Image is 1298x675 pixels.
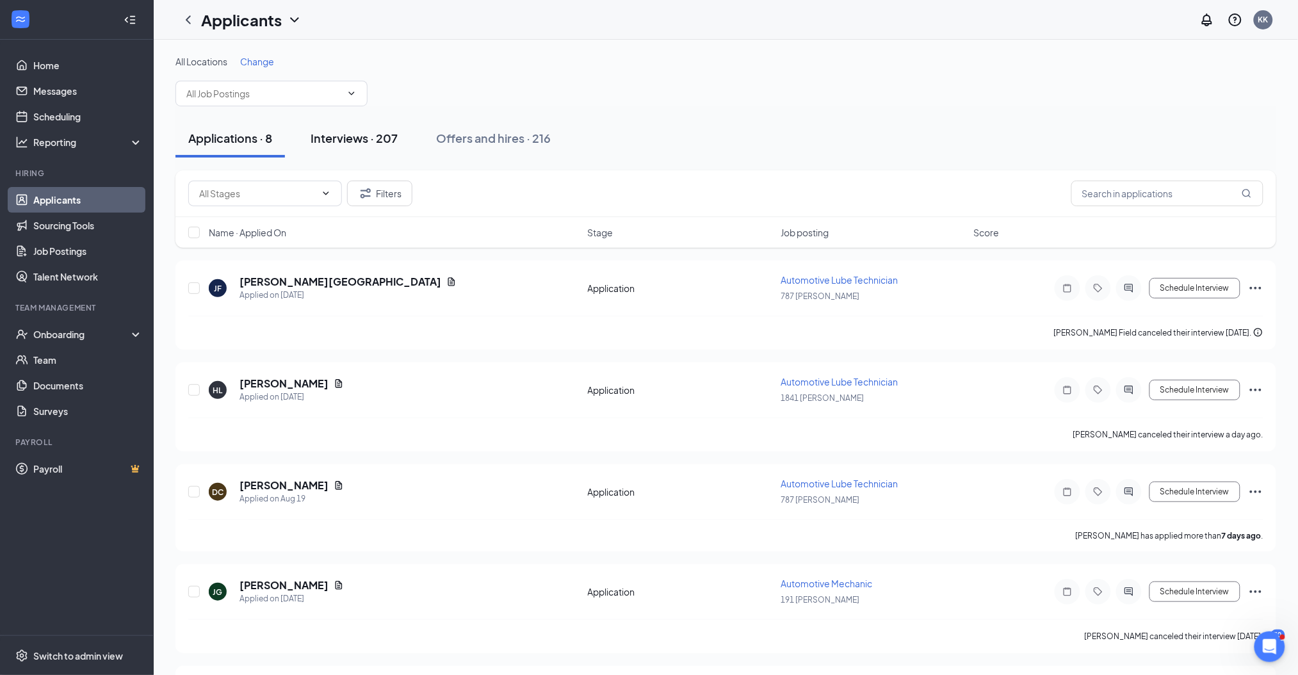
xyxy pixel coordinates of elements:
span: Automotive Lube Technician [781,274,898,286]
svg: WorkstreamLogo [14,13,27,26]
svg: Document [334,378,344,389]
a: PayrollCrown [33,456,143,482]
button: Filter Filters [347,181,412,206]
div: Applied on [DATE] [239,289,457,302]
a: Messages [33,78,143,104]
a: Talent Network [33,264,143,289]
svg: Filter [358,186,373,201]
svg: MagnifyingGlass [1242,188,1252,199]
span: 787 [PERSON_NAME] [781,495,859,505]
span: Automotive Lube Technician [781,376,898,387]
div: [PERSON_NAME] Field canceled their interview [DATE]. [1054,327,1263,339]
svg: Note [1060,385,1075,395]
div: Payroll [15,437,140,448]
a: Team [33,347,143,373]
svg: Document [334,580,344,590]
div: Onboarding [33,328,132,341]
span: 191 [PERSON_NAME] [781,595,859,605]
div: Switch to admin view [33,649,123,662]
div: Application [588,485,774,498]
button: Schedule Interview [1149,380,1240,400]
div: [PERSON_NAME] canceled their interview a day ago. [1073,428,1263,441]
h5: [PERSON_NAME] [239,578,329,592]
input: Search in applications [1071,181,1263,206]
div: Applications · 8 [188,130,272,146]
iframe: Intercom live chat [1254,631,1285,662]
svg: Ellipses [1248,484,1263,500]
svg: Note [1060,283,1075,293]
svg: ActiveChat [1121,487,1137,497]
h5: [PERSON_NAME] [239,377,329,391]
svg: ActiveChat [1121,283,1137,293]
div: Application [588,282,774,295]
span: Name · Applied On [209,226,286,239]
a: Home [33,53,143,78]
div: Team Management [15,302,140,313]
svg: Collapse [124,13,136,26]
span: Automotive Mechanic [781,578,872,589]
svg: ChevronDown [346,88,357,99]
div: Interviews · 207 [311,130,398,146]
input: All Stages [199,186,316,200]
svg: Analysis [15,136,28,149]
svg: Info [1253,327,1263,337]
div: Reporting [33,136,143,149]
svg: Notifications [1199,12,1215,28]
b: 7 days ago [1222,531,1261,541]
span: 787 [PERSON_NAME] [781,291,859,301]
a: Sourcing Tools [33,213,143,238]
input: All Job Postings [186,86,341,101]
h5: [PERSON_NAME] [239,478,329,492]
div: Application [588,384,774,396]
svg: ActiveChat [1121,385,1137,395]
svg: ActiveChat [1121,587,1137,597]
a: Job Postings [33,238,143,264]
svg: Tag [1091,283,1106,293]
p: [PERSON_NAME] has applied more than . [1076,530,1263,541]
div: JG [213,587,223,598]
h1: Applicants [201,9,282,31]
div: Applied on Aug 19 [239,492,344,505]
span: Change [240,56,274,67]
svg: Note [1060,587,1075,597]
svg: Settings [15,649,28,662]
svg: ChevronDown [287,12,302,28]
div: 30 [1271,630,1285,640]
span: Job posting [781,226,829,239]
svg: ChevronDown [321,188,331,199]
button: Schedule Interview [1149,482,1240,502]
div: KK [1258,14,1269,25]
svg: ChevronLeft [181,12,196,28]
svg: QuestionInfo [1228,12,1243,28]
div: JF [214,283,222,294]
svg: Tag [1091,487,1106,497]
button: Schedule Interview [1149,581,1240,602]
a: Surveys [33,398,143,424]
span: Stage [588,226,613,239]
div: Applied on [DATE] [239,391,344,403]
span: Score [974,226,1000,239]
svg: Document [446,277,457,287]
svg: Ellipses [1248,382,1263,398]
button: Schedule Interview [1149,278,1240,298]
div: Hiring [15,168,140,179]
a: Documents [33,373,143,398]
span: 1841 [PERSON_NAME] [781,393,864,403]
svg: Ellipses [1248,281,1263,296]
div: Application [588,585,774,598]
svg: Note [1060,487,1075,497]
div: DC [212,487,223,498]
div: Offers and hires · 216 [436,130,551,146]
svg: Document [334,480,344,491]
h5: [PERSON_NAME][GEOGRAPHIC_DATA] [239,275,441,289]
svg: Tag [1091,587,1106,597]
div: Applied on [DATE] [239,592,344,605]
span: All Locations [175,56,227,67]
svg: Tag [1091,385,1106,395]
div: HL [213,385,223,396]
svg: UserCheck [15,328,28,341]
span: Automotive Lube Technician [781,478,898,489]
div: [PERSON_NAME] canceled their interview [DATE]. [1085,630,1263,643]
a: Applicants [33,187,143,213]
